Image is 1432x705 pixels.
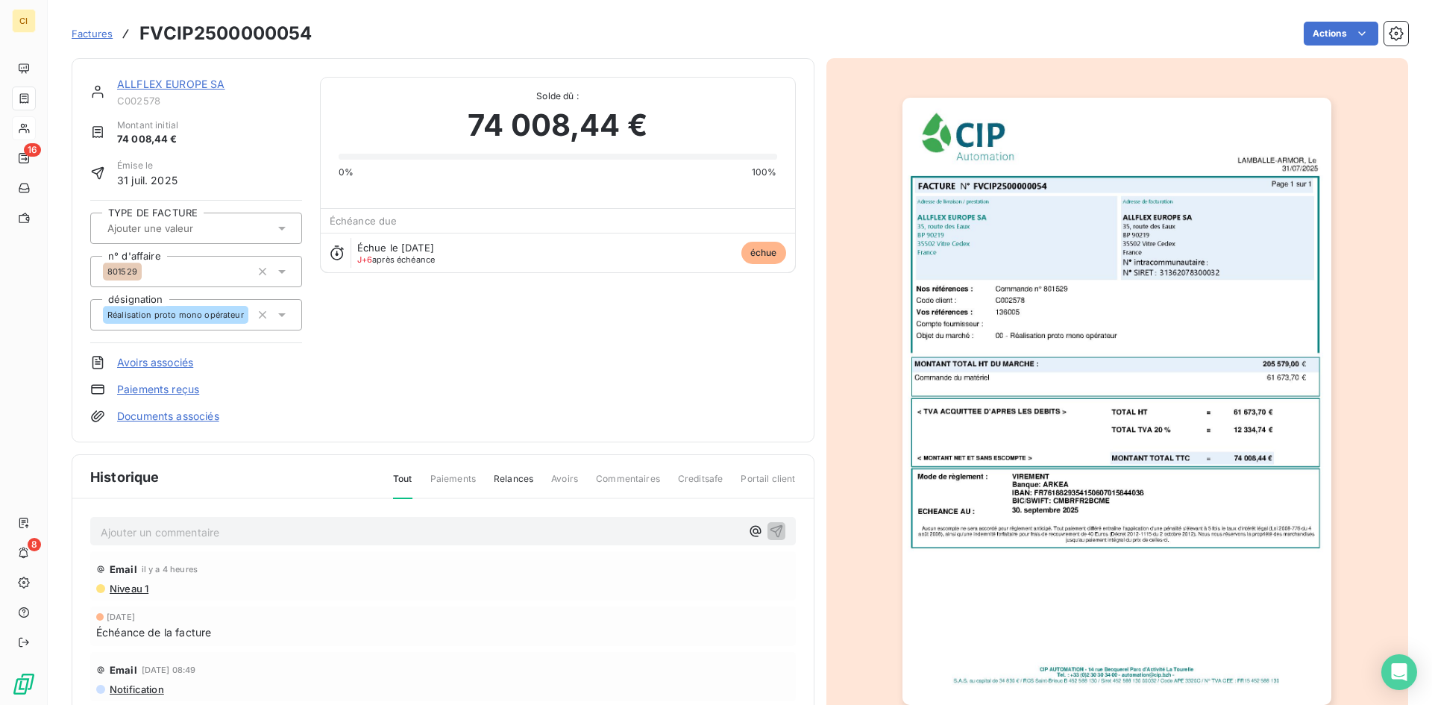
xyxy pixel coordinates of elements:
[142,565,198,574] span: il y a 4 heures
[110,664,137,676] span: Email
[107,310,244,319] span: Réalisation proto mono opérateur
[468,103,647,148] span: 74 008,44 €
[117,355,193,370] a: Avoirs associés
[106,222,256,235] input: Ajouter une valeur
[678,472,723,498] span: Creditsafe
[110,563,137,575] span: Email
[117,132,178,147] span: 74 008,44 €
[357,254,372,265] span: J+6
[741,472,795,498] span: Portail client
[139,20,312,47] h3: FVCIP2500000054
[117,78,225,90] a: ALLFLEX EUROPE SA
[117,119,178,132] span: Montant initial
[107,267,137,276] span: 801529
[72,26,113,41] a: Factures
[752,166,777,179] span: 100%
[12,9,36,33] div: CI
[339,166,354,179] span: 0%
[24,143,41,157] span: 16
[90,467,160,487] span: Historique
[1304,22,1378,46] button: Actions
[107,612,135,621] span: [DATE]
[494,472,533,498] span: Relances
[12,672,36,696] img: Logo LeanPay
[1381,654,1417,690] div: Open Intercom Messenger
[330,215,398,227] span: Échéance due
[117,409,219,424] a: Documents associés
[741,242,786,264] span: échue
[551,472,578,498] span: Avoirs
[72,28,113,40] span: Factures
[117,172,178,188] span: 31 juil. 2025
[357,255,436,264] span: après échéance
[339,90,777,103] span: Solde dû :
[430,472,476,498] span: Paiements
[117,95,302,107] span: C002578
[117,159,178,172] span: Émise le
[393,472,412,499] span: Tout
[108,683,164,695] span: Notification
[108,583,148,595] span: Niveau 1
[117,382,199,397] a: Paiements reçus
[28,538,41,551] span: 8
[96,624,211,640] span: Échéance de la facture
[902,98,1331,705] img: invoice_thumbnail
[142,665,196,674] span: [DATE] 08:49
[596,472,660,498] span: Commentaires
[357,242,434,254] span: Échue le [DATE]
